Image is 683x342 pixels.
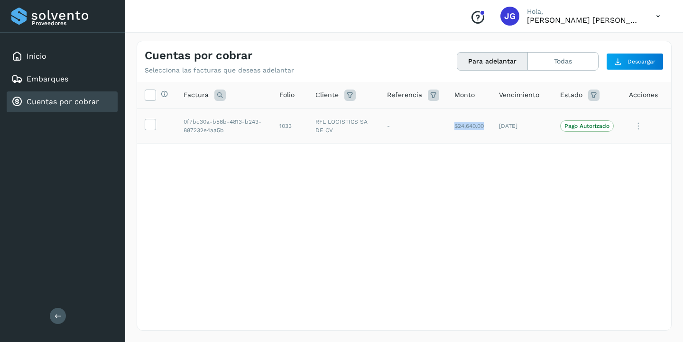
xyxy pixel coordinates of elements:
a: Inicio [27,52,46,61]
a: Cuentas por cobrar [27,97,99,106]
span: Cliente [315,90,339,100]
div: Embarques [7,69,118,90]
p: Jesus Gerardo Lozano Saldana [527,16,641,25]
span: Descargar [628,57,655,66]
td: 0f7bc30a-b58b-4813-b243-887232e4aa5b [176,108,272,144]
button: Descargar [606,53,664,70]
p: Pago Autorizado [564,123,609,129]
button: Todas [528,53,598,70]
td: - [379,108,447,144]
td: RFL LOGISTICS SA DE CV [308,108,379,144]
span: Factura [184,90,209,100]
span: Referencia [387,90,422,100]
td: $24,640.00 [447,108,491,144]
span: Monto [454,90,475,100]
td: [DATE] [491,108,553,144]
p: Hola, [527,8,641,16]
span: Vencimiento [499,90,539,100]
span: Folio [279,90,295,100]
button: Para adelantar [457,53,528,70]
p: Selecciona las facturas que deseas adelantar [145,66,294,74]
div: Inicio [7,46,118,67]
div: Cuentas por cobrar [7,91,118,112]
td: 1033 [272,108,308,144]
span: Acciones [629,90,658,100]
span: Estado [560,90,582,100]
p: Proveedores [32,20,114,27]
a: Embarques [27,74,68,83]
h4: Cuentas por cobrar [145,49,252,63]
